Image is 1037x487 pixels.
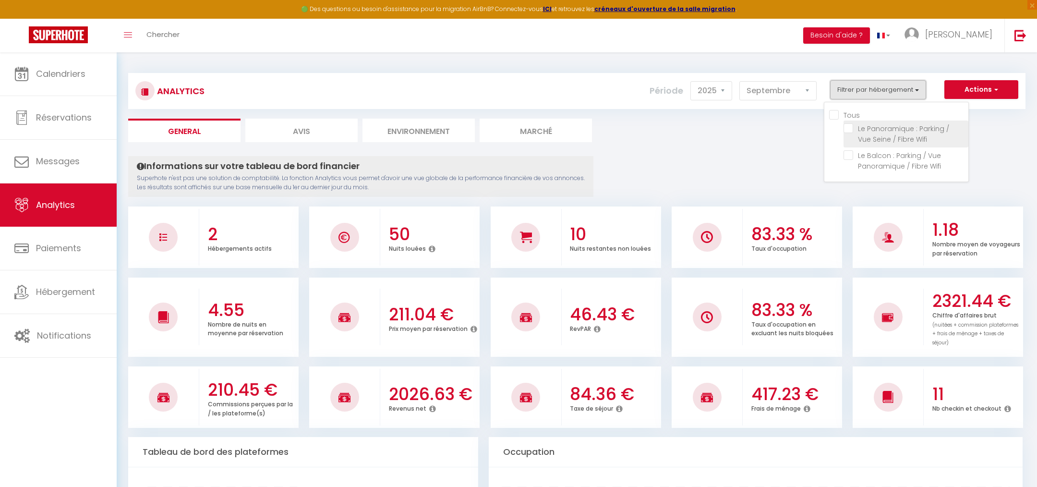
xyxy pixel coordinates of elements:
h3: 50 [389,224,477,244]
button: Ouvrir le widget de chat LiveChat [8,4,36,33]
p: Nombre moyen de voyageurs par réservation [932,238,1020,257]
img: NO IMAGE [159,233,167,241]
a: ... [PERSON_NAME] [897,19,1004,52]
h3: Analytics [155,80,205,102]
h3: 211.04 € [389,304,477,325]
p: Taxe de séjour [570,402,613,413]
p: Superhote n'est pas une solution de comptabilité. La fonction Analytics vous permet d'avoir une v... [137,174,585,192]
p: Commissions perçues par la / les plateforme(s) [208,398,293,417]
li: General [128,119,241,142]
li: Avis [245,119,358,142]
h3: 46.43 € [570,304,658,325]
p: Revenus net [389,402,426,413]
span: Le Balcon : Parking / Vue Panoramique / Fibre Wifi [858,151,941,171]
p: Prix moyen par réservation [389,323,468,333]
p: Taux d'occupation en excluant les nuits bloquées [751,318,833,338]
span: Calendriers [36,68,85,80]
h4: Informations sur votre tableau de bord financier [137,161,585,171]
img: Super Booking [29,26,88,43]
span: [PERSON_NAME] [925,28,992,40]
div: Occupation [489,437,1023,467]
h3: 84.36 € [570,384,658,404]
p: Frais de ménage [751,402,801,413]
span: Hébergement [36,286,95,298]
p: Nuits louées [389,243,426,253]
button: Filtrer par hébergement [830,80,926,99]
div: Tableau de bord des plateformes [128,437,478,467]
span: Paiements [36,242,81,254]
a: créneaux d'ouverture de la salle migration [594,5,736,13]
p: Nombre de nuits en moyenne par réservation [208,318,283,338]
h3: 1.18 [932,220,1021,240]
label: Période [650,80,683,101]
img: ... [904,27,919,42]
span: Le Panoramique : Parking / Vue Seine / Fibre Wifi [858,124,949,144]
h3: 83.33 % [751,300,840,320]
a: ICI [543,5,552,13]
h3: 11 [932,384,1021,404]
span: Messages [36,155,80,167]
button: Besoin d'aide ? [803,27,870,44]
p: RevPAR [570,323,591,333]
p: Hébergements actifs [208,243,272,253]
img: NO IMAGE [701,311,713,323]
p: Chiffre d'affaires brut [932,309,1018,347]
p: Nuits restantes non louées [570,243,651,253]
h3: 83.33 % [751,224,840,244]
li: Environnement [362,119,475,142]
a: Chercher [139,19,187,52]
p: Nb checkin et checkout [932,402,1001,413]
p: Taux d'occupation [751,243,807,253]
li: Marché [480,119,592,142]
img: NO IMAGE [882,312,894,323]
h3: 417.23 € [751,384,840,404]
h3: 2 [208,224,296,244]
span: Analytics [36,199,75,211]
h3: 210.45 € [208,380,296,400]
h3: 2026.63 € [389,384,477,404]
span: (nuitées + commission plateformes + frais de ménage + taxes de séjour) [932,321,1018,347]
img: logout [1014,29,1026,41]
h3: 10 [570,224,658,244]
button: Actions [944,80,1018,99]
span: Réservations [36,111,92,123]
span: Chercher [146,29,180,39]
h3: 2321.44 € [932,291,1021,311]
h3: 4.55 [208,300,296,320]
span: Notifications [37,329,91,341]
